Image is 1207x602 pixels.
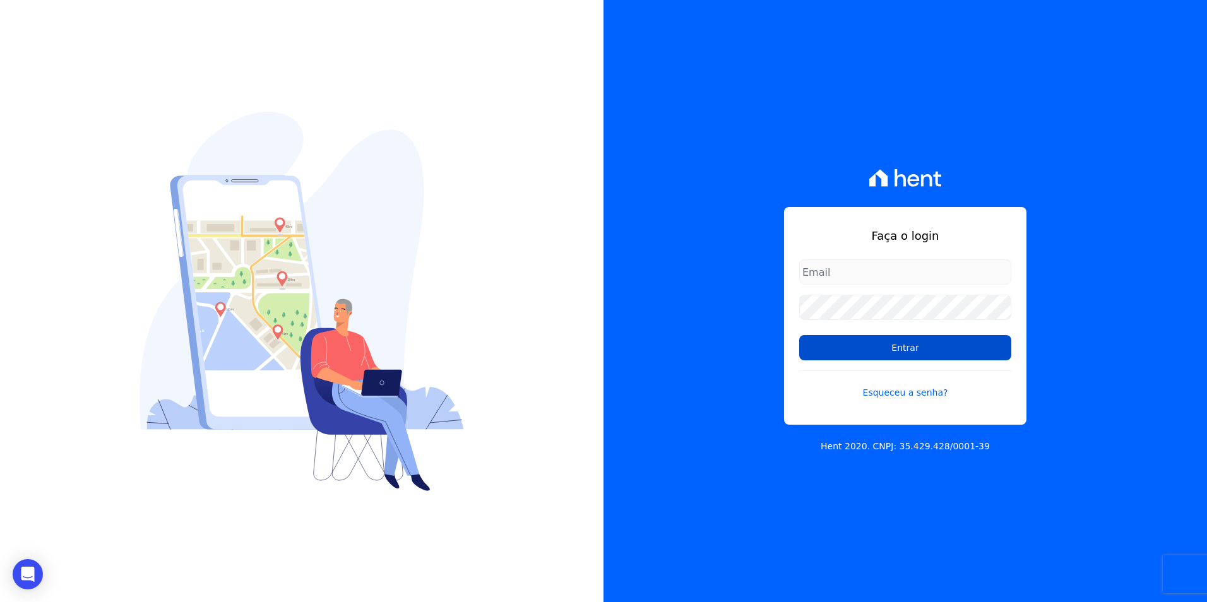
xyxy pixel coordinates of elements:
[140,112,464,491] img: Login
[821,440,990,453] p: Hent 2020. CNPJ: 35.429.428/0001-39
[799,259,1011,285] input: Email
[799,335,1011,360] input: Entrar
[799,227,1011,244] h1: Faça o login
[799,370,1011,399] a: Esqueceu a senha?
[13,559,43,589] div: Open Intercom Messenger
